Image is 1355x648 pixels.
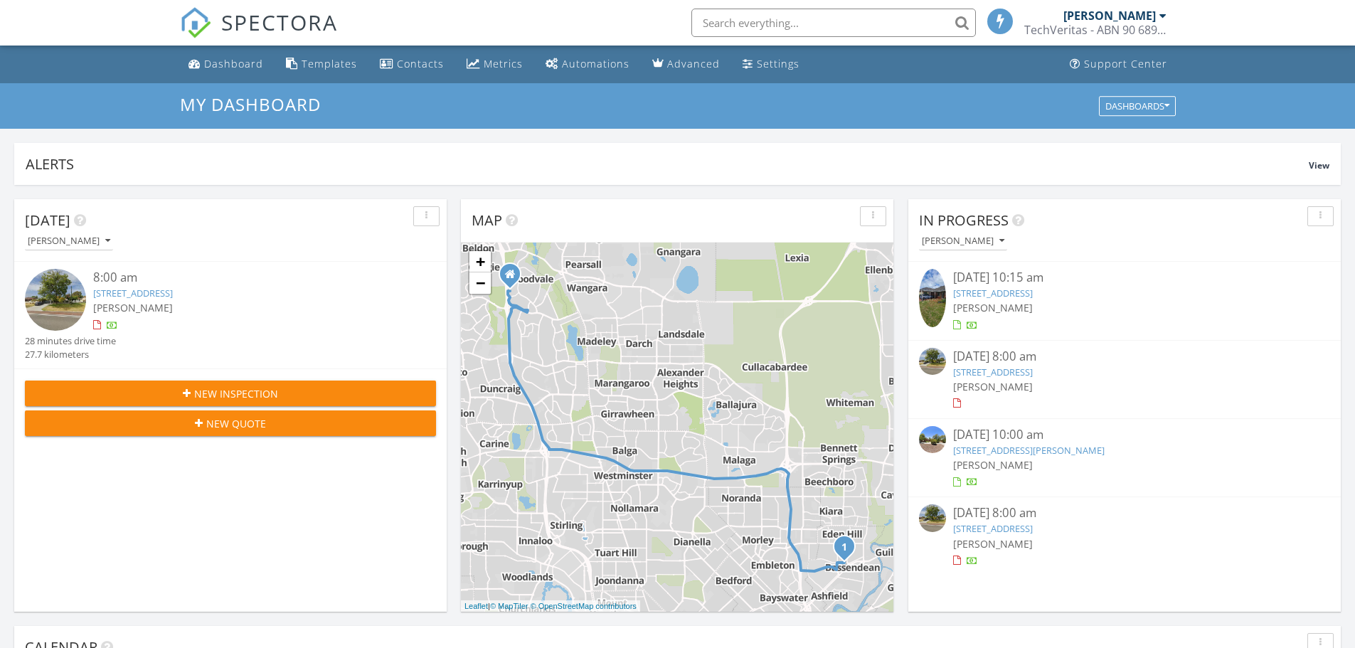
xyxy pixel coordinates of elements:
[26,154,1309,174] div: Alerts
[1063,9,1156,23] div: [PERSON_NAME]
[397,57,444,70] div: Contacts
[93,269,402,287] div: 8:00 am
[461,600,640,612] div: |
[844,546,853,555] div: 19 Broadway, Bassendean, WA 6054
[953,380,1033,393] span: [PERSON_NAME]
[25,269,436,361] a: 8:00 am [STREET_ADDRESS] [PERSON_NAME] 28 minutes drive time 27.7 kilometers
[841,543,847,553] i: 1
[180,92,321,116] span: My Dashboard
[93,287,173,299] a: [STREET_ADDRESS]
[1099,96,1176,116] button: Dashboards
[919,426,1330,489] a: [DATE] 10:00 am [STREET_ADDRESS][PERSON_NAME] [PERSON_NAME]
[464,602,488,610] a: Leaflet
[1309,159,1329,171] span: View
[953,537,1033,551] span: [PERSON_NAME]
[953,301,1033,314] span: [PERSON_NAME]
[919,504,1330,568] a: [DATE] 8:00 am [STREET_ADDRESS] [PERSON_NAME]
[691,9,976,37] input: Search everything...
[919,211,1009,230] span: In Progress
[540,51,635,78] a: Automations (Basic)
[25,211,70,230] span: [DATE]
[919,269,1330,332] a: [DATE] 10:15 am [STREET_ADDRESS] [PERSON_NAME]
[302,57,357,70] div: Templates
[562,57,629,70] div: Automations
[180,7,211,38] img: The Best Home Inspection Software - Spectora
[221,7,338,37] span: SPECTORA
[510,274,519,282] div: Acheson Crescent, Woodvale Perth, Perth Western Australia 6026
[922,236,1004,246] div: [PERSON_NAME]
[25,410,436,436] button: New Quote
[647,51,726,78] a: Advanced
[919,232,1007,251] button: [PERSON_NAME]
[461,51,528,78] a: Metrics
[919,504,946,531] img: streetview
[25,334,116,348] div: 28 minutes drive time
[1024,23,1167,37] div: TechVeritas - ABN 90 689 961 902
[280,51,363,78] a: Templates
[1105,101,1169,111] div: Dashboards
[953,269,1296,287] div: [DATE] 10:15 am
[953,366,1033,378] a: [STREET_ADDRESS]
[204,57,263,70] div: Dashboard
[490,602,528,610] a: © MapTiler
[25,269,86,330] img: streetview
[919,426,946,453] img: streetview
[953,444,1105,457] a: [STREET_ADDRESS][PERSON_NAME]
[667,57,720,70] div: Advanced
[953,348,1296,366] div: [DATE] 8:00 am
[28,236,110,246] div: [PERSON_NAME]
[25,348,116,361] div: 27.7 kilometers
[531,602,637,610] a: © OpenStreetMap contributors
[953,522,1033,535] a: [STREET_ADDRESS]
[180,19,338,49] a: SPECTORA
[194,386,278,401] span: New Inspection
[737,51,805,78] a: Settings
[953,287,1033,299] a: [STREET_ADDRESS]
[919,269,946,327] img: 9501176%2Fcover_photos%2FkEgVRpmg5x0X3fyZujSC%2Fsmall.jpeg
[469,272,491,294] a: Zoom out
[1064,51,1173,78] a: Support Center
[757,57,799,70] div: Settings
[953,458,1033,472] span: [PERSON_NAME]
[183,51,269,78] a: Dashboard
[1084,57,1167,70] div: Support Center
[25,381,436,406] button: New Inspection
[469,251,491,272] a: Zoom in
[953,426,1296,444] div: [DATE] 10:00 am
[919,348,1330,411] a: [DATE] 8:00 am [STREET_ADDRESS] [PERSON_NAME]
[953,504,1296,522] div: [DATE] 8:00 am
[919,348,946,375] img: streetview
[374,51,450,78] a: Contacts
[484,57,523,70] div: Metrics
[25,232,113,251] button: [PERSON_NAME]
[472,211,502,230] span: Map
[206,416,266,431] span: New Quote
[93,301,173,314] span: [PERSON_NAME]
